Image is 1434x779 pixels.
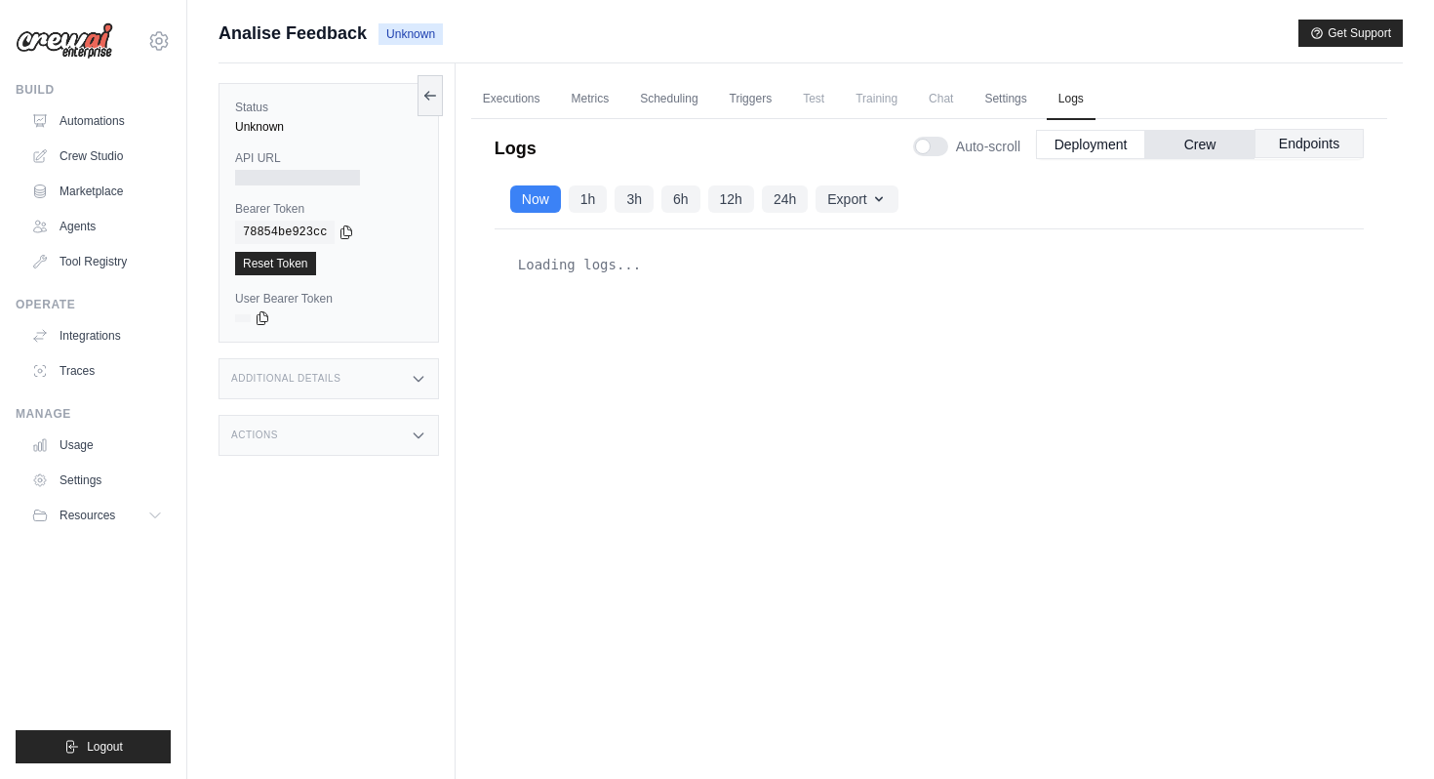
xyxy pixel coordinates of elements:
[1036,130,1145,159] button: Deployment
[23,141,171,172] a: Crew Studio
[615,185,654,213] button: 3h
[718,79,784,120] a: Triggers
[235,119,422,135] div: Unknown
[791,79,836,118] span: Test
[1145,130,1255,159] button: Crew
[235,100,422,115] label: Status
[16,82,171,98] div: Build
[235,291,422,307] label: User Bearer Token
[708,185,754,213] button: 12h
[661,185,700,213] button: 6h
[471,79,552,120] a: Executions
[219,20,367,47] span: Analise Feedback
[16,297,171,312] div: Operate
[23,430,171,461] a: Usage
[23,465,171,496] a: Settings
[23,355,171,387] a: Traces
[16,730,171,763] button: Logout
[973,79,1038,120] a: Settings
[628,79,709,120] a: Scheduling
[60,508,115,523] span: Resources
[16,22,113,60] img: Logo
[495,135,537,162] p: Logs
[560,79,621,120] a: Metrics
[956,137,1020,156] span: Auto-scroll
[235,150,422,166] label: API URL
[1336,685,1434,779] iframe: Chat Widget
[844,79,909,118] span: Training is not available until the deployment is complete
[23,211,171,242] a: Agents
[569,185,608,213] button: 1h
[378,23,443,45] span: Unknown
[235,252,316,275] a: Reset Token
[1047,79,1095,120] a: Logs
[231,430,278,441] h3: Actions
[510,245,1348,284] div: Loading logs...
[23,176,171,207] a: Marketplace
[816,185,897,213] button: Export
[16,406,171,422] div: Manage
[510,185,561,213] button: Now
[1255,129,1364,158] button: Endpoints
[23,500,171,531] button: Resources
[23,320,171,351] a: Integrations
[917,79,965,118] span: Chat is not available until the deployment is complete
[231,373,340,385] h3: Additional Details
[23,105,171,137] a: Automations
[23,246,171,277] a: Tool Registry
[87,739,123,755] span: Logout
[762,185,808,213] button: 24h
[1298,20,1403,47] button: Get Support
[235,221,335,244] code: 78854be923cc
[235,201,422,217] label: Bearer Token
